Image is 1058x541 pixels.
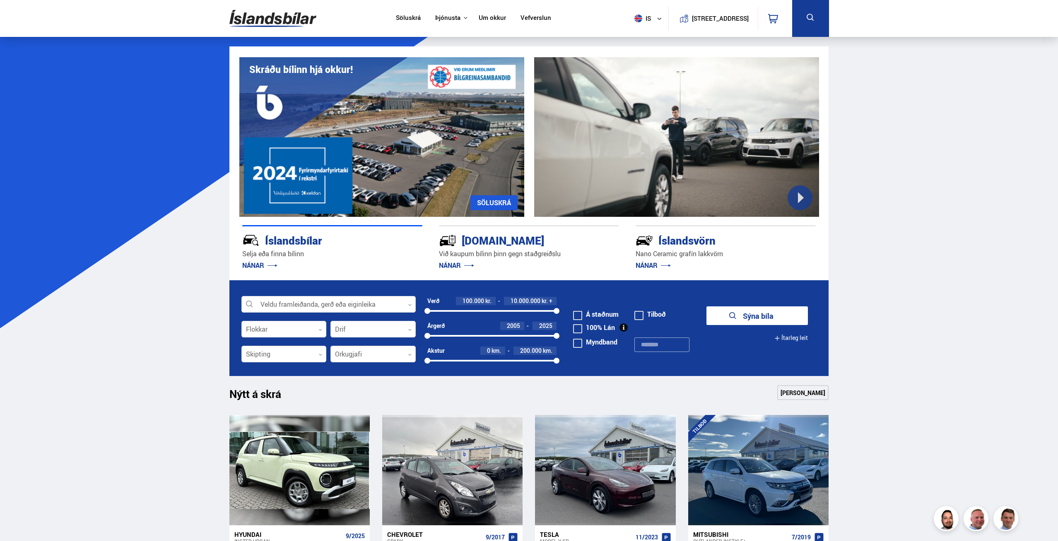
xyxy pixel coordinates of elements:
span: is [631,15,652,22]
img: JRvxyua_JYH6wB4c.svg [242,232,260,249]
label: Á staðnum [573,311,619,318]
span: 9/2017 [486,534,505,541]
span: 9/2025 [346,533,365,539]
span: kr. [485,298,492,304]
label: 100% Lán [573,324,615,331]
span: 2005 [507,322,520,330]
button: Þjónusta [435,14,460,22]
div: Hyundai [234,531,342,538]
div: Akstur [427,347,445,354]
a: Vefverslun [521,14,551,23]
div: Chevrolet [387,531,482,538]
img: eKx6w-_Home_640_.png [239,57,524,217]
button: Ítarleg leit [774,329,808,347]
span: 100.000 [463,297,484,305]
button: Opna LiveChat spjallviðmót [7,3,31,28]
span: 11/2023 [636,534,658,541]
p: Nano Ceramic grafín lakkvörn [636,249,816,259]
img: nhp88E3Fdnt1Opn2.png [935,507,960,532]
span: 0 [487,347,490,354]
div: [DOMAIN_NAME] [439,233,590,247]
span: kr. [542,298,548,304]
span: 200.000 [520,347,542,354]
button: [STREET_ADDRESS] [695,15,746,22]
label: Tilboð [634,311,666,318]
span: km. [492,347,501,354]
a: NÁNAR [439,261,474,270]
h1: Skráðu bílinn hjá okkur! [249,64,353,75]
img: -Svtn6bYgwAsiwNX.svg [636,232,653,249]
a: SÖLUSKRÁ [470,195,518,210]
span: km. [543,347,552,354]
span: 2025 [539,322,552,330]
p: Selja eða finna bílinn [242,249,422,259]
img: tr5P-W3DuiFaO7aO.svg [439,232,456,249]
a: Um okkur [479,14,506,23]
a: NÁNAR [636,261,671,270]
div: Tesla [540,531,632,538]
div: Mitsubishi [693,531,788,538]
a: NÁNAR [242,261,277,270]
a: Söluskrá [396,14,421,23]
button: Sýna bíla [706,306,808,325]
span: + [549,298,552,304]
a: [STREET_ADDRESS] [673,7,753,30]
img: svg+xml;base64,PHN2ZyB4bWxucz0iaHR0cDovL3d3dy53My5vcmcvMjAwMC9zdmciIHdpZHRoPSI1MTIiIGhlaWdodD0iNT... [634,15,642,22]
span: 10.000.000 [511,297,540,305]
div: Árgerð [427,323,445,329]
h1: Nýtt á skrá [229,388,296,405]
div: Íslandsvörn [636,233,786,247]
img: FbJEzSuNWCJXmdc-.webp [995,507,1019,532]
label: Myndband [573,339,617,345]
p: Við kaupum bílinn þinn gegn staðgreiðslu [439,249,619,259]
button: is [631,6,668,31]
a: [PERSON_NAME] [777,385,829,400]
img: siFngHWaQ9KaOqBr.png [965,507,990,532]
img: G0Ugv5HjCgRt.svg [229,5,316,32]
div: Verð [427,298,439,304]
span: 7/2019 [792,534,811,541]
div: Íslandsbílar [242,233,393,247]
